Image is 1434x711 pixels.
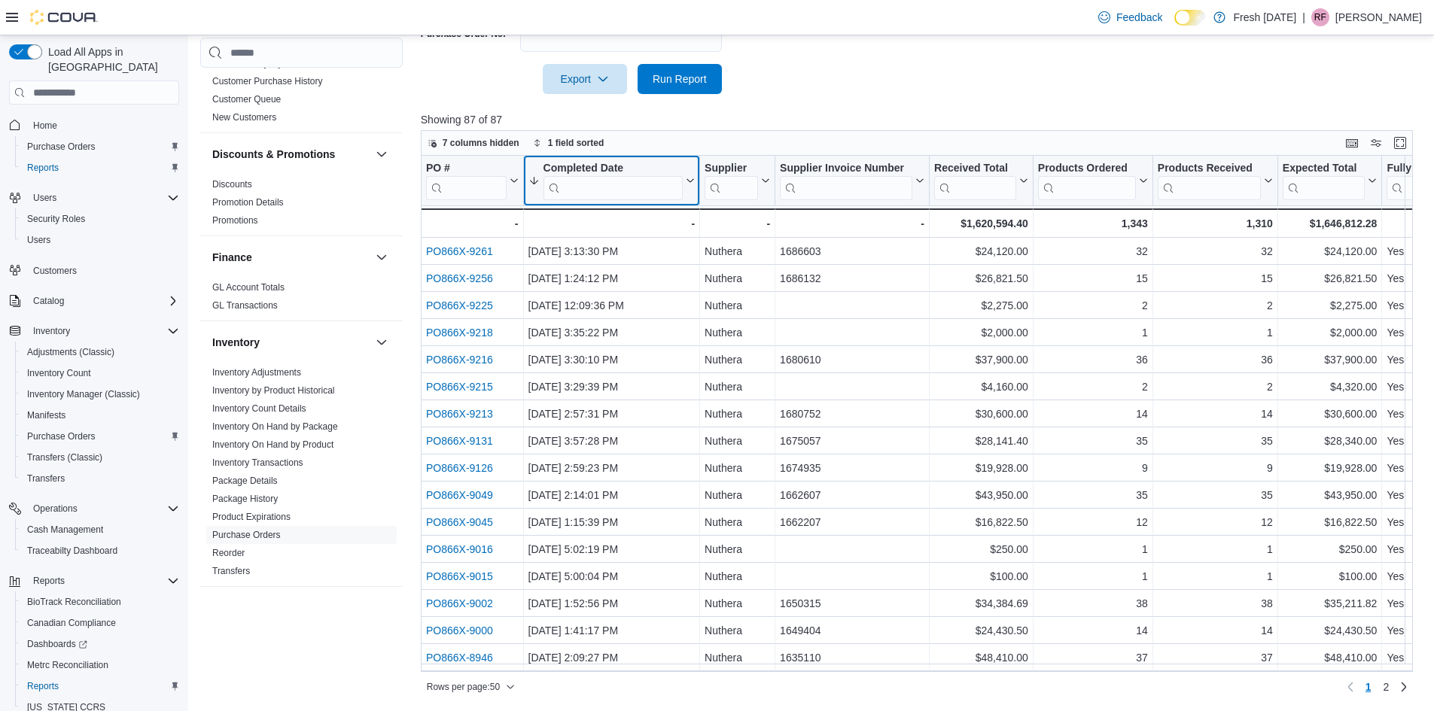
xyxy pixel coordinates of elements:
a: PO866X-9002 [426,597,493,609]
div: Products Received [1158,162,1261,200]
div: Products Received [1158,162,1261,176]
div: [DATE] 3:30:10 PM [528,351,695,369]
a: Inventory Transactions [212,457,303,468]
button: Inventory Manager (Classic) [15,384,185,405]
div: Nuthera [705,405,770,423]
div: - [780,214,924,232]
p: [PERSON_NAME] [1335,8,1422,26]
a: Discounts [212,179,252,190]
span: Purchase Orders [27,141,96,153]
button: Security Roles [15,208,185,229]
button: Loyalty [212,600,370,615]
span: Home [27,115,179,134]
button: Customers [3,260,185,281]
div: 1674935 [780,459,924,477]
button: Operations [3,498,185,519]
div: 35 [1158,432,1273,450]
span: Inventory On Hand by Product [212,439,333,451]
div: 1,343 [1038,214,1148,232]
div: 1 [1158,324,1273,342]
span: Rows per page : 50 [427,681,500,693]
button: Adjustments (Classic) [15,342,185,363]
span: Inventory On Hand by Package [212,421,338,433]
button: Products Received [1158,162,1273,200]
a: New Customers [212,112,276,123]
span: BioTrack Reconciliation [27,596,121,608]
button: Expected Total [1283,162,1378,200]
div: 2 [1038,378,1148,396]
span: Transfers [27,472,65,485]
p: Showing 87 of 87 [421,112,1423,127]
button: Reports [27,572,71,590]
button: Catalog [3,290,185,311]
div: 36 [1158,351,1273,369]
a: GL Account Totals [212,282,285,293]
a: Cash Management [21,521,109,539]
button: Purchase Orders [15,136,185,157]
span: Traceabilty Dashboard [21,542,179,560]
div: Completed Date [543,162,683,176]
div: [DATE] 3:29:39 PM [528,378,695,396]
button: Finance [212,250,370,265]
span: Dashboards [21,635,179,653]
a: Metrc Reconciliation [21,656,114,674]
button: Inventory [3,321,185,342]
span: Inventory [27,322,179,340]
div: [DATE] 2:57:31 PM [528,405,695,423]
p: Fresh [DATE] [1233,8,1296,26]
div: - [705,214,770,232]
div: 1 [1038,324,1148,342]
span: Reports [21,677,179,695]
button: Enter fullscreen [1391,134,1409,152]
span: Transfers [21,469,179,488]
a: PO866X-9016 [426,543,493,555]
button: Users [27,189,62,207]
span: Security Roles [21,210,179,228]
a: Inventory by Product Historical [212,385,335,396]
div: 2 [1038,296,1148,314]
div: Supplier Invoice Number [780,162,912,176]
button: Supplier [705,162,770,200]
span: Purchase Orders [27,430,96,442]
a: Inventory On Hand by Package [212,421,338,432]
a: Package History [212,494,278,504]
button: Completed Date [528,162,695,200]
a: Transfers (Classic) [21,448,108,466]
a: Canadian Compliance [21,614,122,632]
div: $28,340.00 [1283,432,1378,450]
div: [DATE] 2:59:23 PM [528,459,695,477]
a: PO866X-9225 [426,299,493,311]
span: Canadian Compliance [21,614,179,632]
div: 1,310 [1158,214,1273,232]
a: Customers [27,262,83,280]
button: 7 columns hidden [422,134,525,152]
button: Finance [373,248,391,266]
div: 9 [1038,459,1148,477]
span: Transfers (Classic) [21,448,179,466]
a: PO866X-9218 [426,327,493,339]
div: Rylan Fogleman [1311,8,1329,26]
button: 1 field sorted [527,134,610,152]
button: Home [3,114,185,135]
a: Reports [21,677,65,695]
span: Reports [33,575,65,587]
div: 1686603 [780,242,924,260]
div: 32 [1038,242,1148,260]
span: Customer Purchase History [212,75,323,87]
button: Inventory [212,335,370,350]
a: PO866X-9261 [426,245,493,257]
div: Finance [200,278,403,321]
div: Discounts & Promotions [200,175,403,235]
div: Received Total [934,162,1016,200]
div: Nuthera [705,242,770,260]
div: 15 [1038,269,1148,287]
span: Security Roles [27,213,85,225]
div: Nuthera [705,324,770,342]
span: GL Account Totals [212,281,285,293]
a: Inventory On Hand by Product [212,439,333,450]
span: Purchase Orders [21,138,179,156]
a: PO866X-9049 [426,489,493,501]
a: Adjustments (Classic) [21,343,120,361]
button: Cash Management [15,519,185,540]
div: Expected Total [1283,162,1365,176]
